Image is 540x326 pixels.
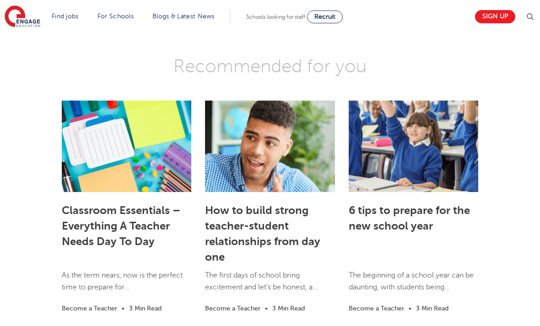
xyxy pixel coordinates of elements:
[349,269,478,303] p: The beginning of a school year can be daunting, with students being...
[62,269,191,303] p: As the term nears, now is the perfect time to prepare for...
[475,10,515,23] a: Sign up
[349,204,470,232] a: 6 tips to prepare for the new school year
[246,14,305,20] span: Schools looking for staff
[205,204,320,263] a: How to build strong teacher-student relationships from day one
[416,303,448,314] li: 3 Min Read
[307,11,343,23] a: Recruit
[272,303,305,314] li: 3 Min Read
[152,13,215,20] a: Blogs & Latest News
[404,303,416,314] li: •
[260,303,272,314] li: •
[205,269,335,303] p: The first days of school bring excitement and let’s be honest, a...
[52,13,79,20] a: Find jobs
[62,303,117,314] li: Become a Teacher
[349,303,404,314] li: Become a Teacher
[129,303,162,314] li: 3 Min Read
[5,5,40,28] img: Engage Education
[314,13,335,20] span: Recruit
[62,204,180,248] a: Classroom Essentials – Everything A Teacher Needs Day To Day
[117,303,129,314] li: •
[205,303,260,314] li: Become a Teacher
[55,55,485,78] h3: Recommended for you
[97,13,134,20] a: For Schools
